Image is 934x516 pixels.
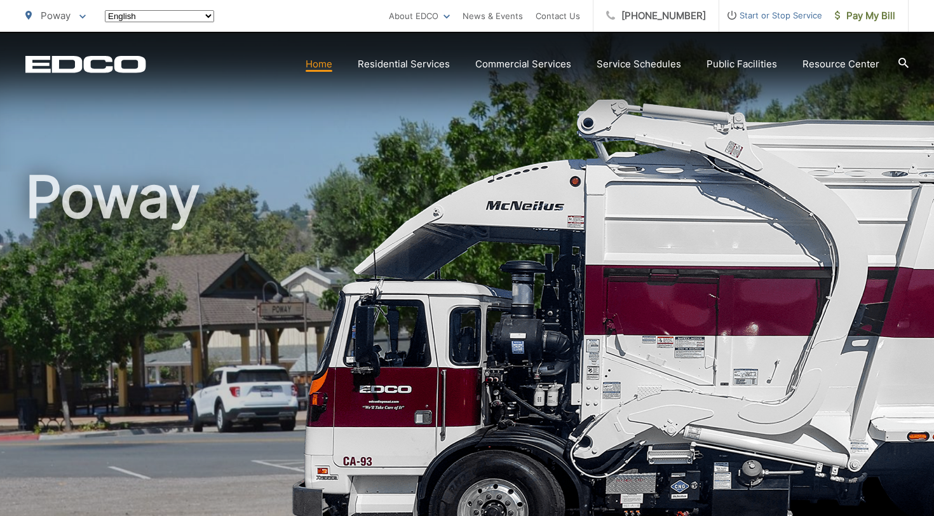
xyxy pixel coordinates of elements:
[463,8,523,24] a: News & Events
[389,8,450,24] a: About EDCO
[306,57,332,72] a: Home
[707,57,777,72] a: Public Facilities
[802,57,879,72] a: Resource Center
[536,8,580,24] a: Contact Us
[25,55,146,73] a: EDCD logo. Return to the homepage.
[597,57,681,72] a: Service Schedules
[41,10,71,22] span: Poway
[475,57,571,72] a: Commercial Services
[835,8,895,24] span: Pay My Bill
[105,10,214,22] select: Select a language
[358,57,450,72] a: Residential Services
